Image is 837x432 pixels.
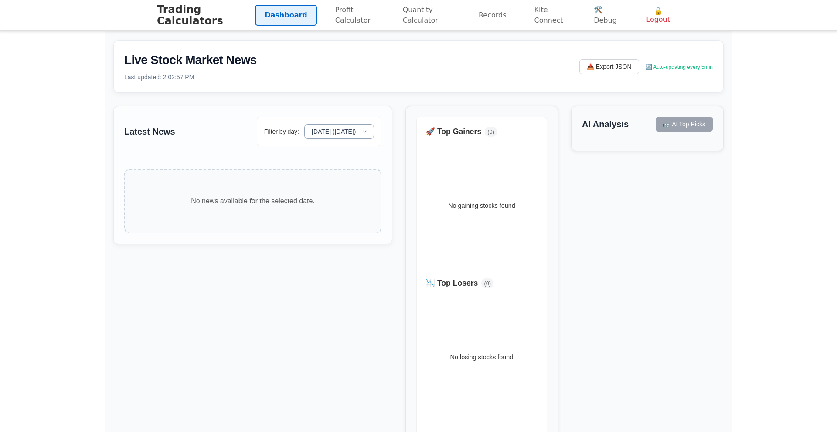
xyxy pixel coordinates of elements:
[425,126,481,137] h4: 🚀 Top Gainers
[636,2,680,29] button: 🔓 Logout
[143,196,363,206] p: No news available for the selected date.
[448,201,515,211] p: No gaining stocks found
[485,127,497,137] span: ( 0 )
[582,118,629,131] h3: AI Analysis
[481,278,493,288] span: ( 0 )
[124,73,257,82] p: Last updated: 2:02:57 PM
[656,117,713,132] button: 🤖 AI Top Picks
[579,59,639,74] button: 📥 Export JSON
[264,127,299,136] label: Filter by day:
[646,64,713,70] span: 🔄 Auto-updating every 5min
[469,5,516,26] a: Records
[157,4,255,27] h1: Trading Calculators
[255,5,317,26] a: Dashboard
[124,125,175,138] h3: Latest News
[124,51,257,69] h2: Live Stock Market News
[425,277,478,289] h4: 📉 Top Losers
[450,353,514,362] p: No losing stocks found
